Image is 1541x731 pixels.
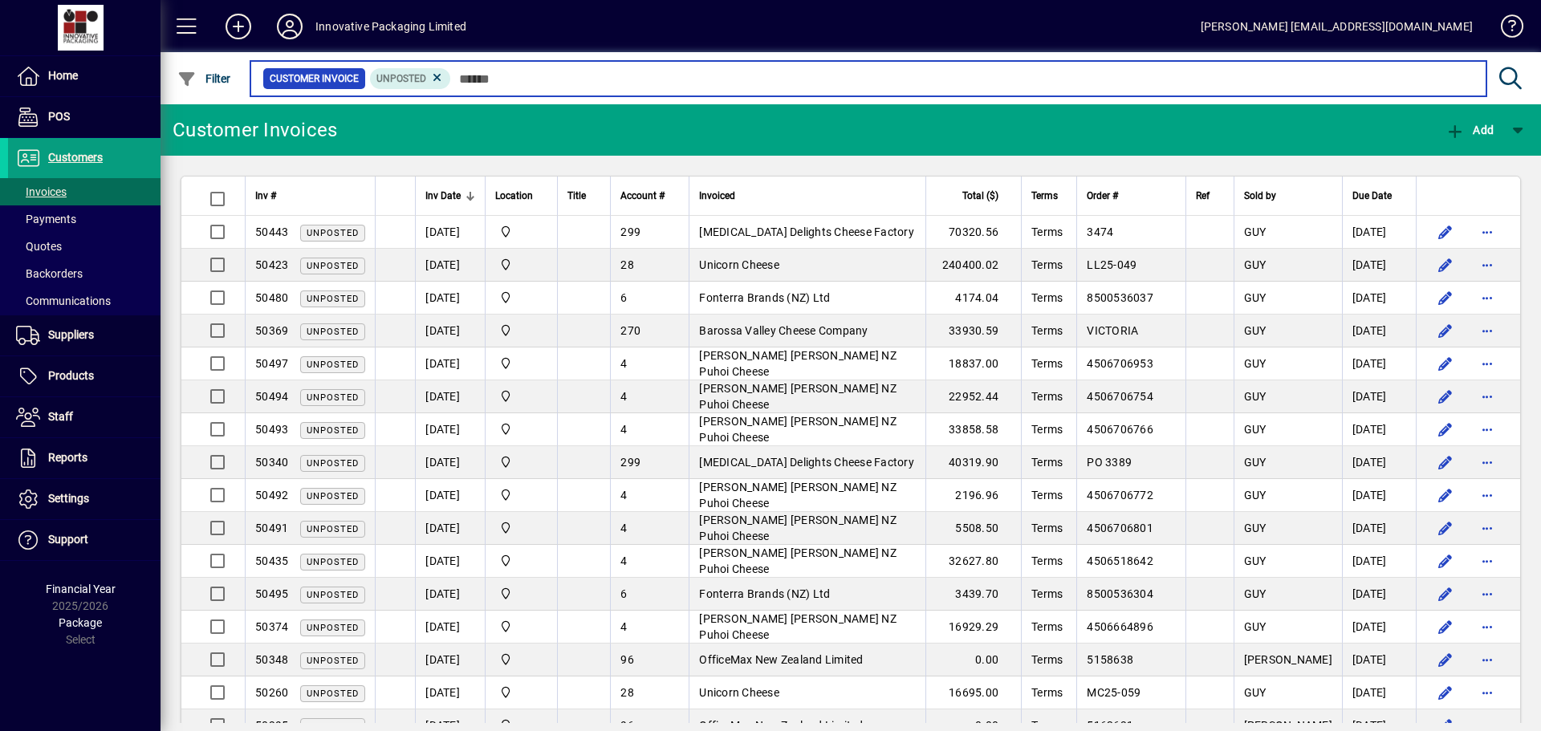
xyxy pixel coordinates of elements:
span: Unposted [307,656,359,666]
td: [DATE] [415,315,485,347]
span: Staff [48,410,73,423]
span: 270 [620,324,640,337]
button: Edit [1433,285,1458,311]
div: [PERSON_NAME] [EMAIL_ADDRESS][DOMAIN_NAME] [1201,14,1473,39]
td: 16929.29 [925,611,1021,644]
td: [DATE] [415,611,485,644]
span: Unposted [307,392,359,403]
button: Edit [1433,515,1458,541]
button: More options [1474,285,1500,311]
td: 16695.00 [925,676,1021,709]
span: [PERSON_NAME] [PERSON_NAME] NZ Puhoi Cheese [699,349,897,378]
td: [DATE] [415,413,485,446]
td: 0.00 [925,644,1021,676]
span: Innovative Packaging [495,651,547,668]
button: More options [1474,680,1500,705]
span: Ref [1196,187,1210,205]
span: 8500536037 [1087,291,1153,304]
span: MC25-059 [1087,686,1141,699]
span: Suppliers [48,328,94,341]
div: Order # [1087,187,1175,205]
button: Edit [1433,318,1458,343]
button: More options [1474,515,1500,541]
span: 50491 [255,522,288,534]
span: Add [1445,124,1494,136]
span: Innovative Packaging [495,486,547,504]
span: Unposted [307,688,359,699]
td: [DATE] [415,347,485,380]
span: Innovative Packaging [495,355,547,372]
span: GUY [1244,423,1267,436]
span: 50435 [255,554,288,567]
span: Terms [1031,357,1063,370]
span: [PERSON_NAME] [PERSON_NAME] NZ Puhoi Cheese [699,382,897,411]
span: Home [48,69,78,82]
span: Inv # [255,187,276,205]
span: Terms [1031,456,1063,469]
button: More options [1474,219,1500,245]
a: Communications [8,287,161,315]
span: Unposted [307,524,359,534]
span: 4 [620,620,627,633]
span: Innovative Packaging [495,453,547,471]
span: Innovative Packaging [495,420,547,438]
td: 2196.96 [925,479,1021,512]
td: 240400.02 [925,249,1021,282]
a: Knowledge Base [1489,3,1521,55]
button: More options [1474,384,1500,409]
span: Barossa Valley Cheese Company [699,324,868,337]
span: 6 [620,291,627,304]
span: GUY [1244,456,1267,469]
span: Unicorn Cheese [699,686,779,699]
span: 6 [620,587,627,600]
span: 50340 [255,456,288,469]
a: Products [8,356,161,396]
span: Location [495,187,533,205]
span: 28 [620,258,634,271]
span: Innovative Packaging [495,223,547,241]
td: 3439.70 [925,578,1021,611]
span: 8500536304 [1087,587,1153,600]
span: 50492 [255,489,288,502]
button: Add [213,12,264,41]
span: 50494 [255,390,288,403]
span: Terms [1031,653,1063,666]
span: Terms [1031,423,1063,436]
span: 50497 [255,357,288,370]
button: Edit [1433,384,1458,409]
span: [PERSON_NAME] [PERSON_NAME] NZ Puhoi Cheese [699,481,897,510]
div: Total ($) [936,187,1013,205]
span: 50443 [255,225,288,238]
span: Fonterra Brands (NZ) Ltd [699,587,830,600]
span: Customer Invoice [270,71,359,87]
span: VICTORIA [1087,324,1138,337]
span: Terms [1031,258,1063,271]
span: Unposted [307,491,359,502]
span: 4506706766 [1087,423,1153,436]
div: Invoiced [699,187,916,205]
button: More options [1474,318,1500,343]
span: Terms [1031,324,1063,337]
button: Edit [1433,647,1458,672]
span: Terms [1031,291,1063,304]
td: [DATE] [1342,644,1416,676]
span: 5158638 [1087,653,1133,666]
button: More options [1474,351,1500,376]
span: 50480 [255,291,288,304]
td: [DATE] [1342,611,1416,644]
span: 4506706953 [1087,357,1153,370]
button: Filter [173,64,235,93]
td: [DATE] [415,676,485,709]
span: 299 [620,456,640,469]
span: Filter [177,72,231,85]
span: OfficeMax New Zealand Limited [699,653,863,666]
span: Support [48,533,88,546]
div: Due Date [1352,187,1406,205]
span: Unposted [307,425,359,436]
span: Package [59,616,102,629]
button: Edit [1433,614,1458,640]
td: [DATE] [415,578,485,611]
a: Home [8,56,161,96]
span: 4 [620,423,627,436]
a: Support [8,520,161,560]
